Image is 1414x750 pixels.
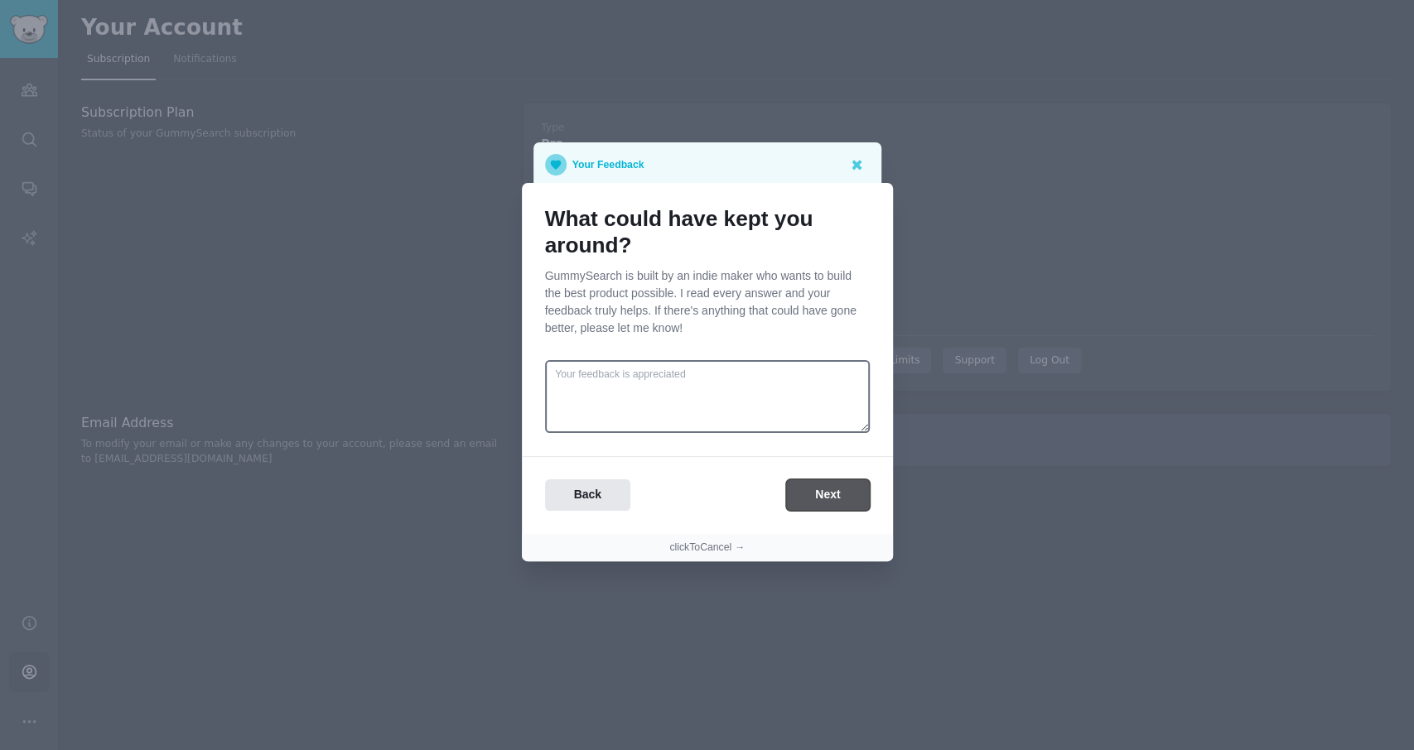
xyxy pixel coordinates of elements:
[786,479,869,512] button: Next
[572,154,644,175] p: Your Feedback
[545,479,630,512] button: Back
[545,206,870,258] h1: What could have kept you around?
[669,541,745,555] button: clickToCancel →
[545,267,870,337] p: GummySearch is built by an indie maker who wants to build the best product possible. I read every...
